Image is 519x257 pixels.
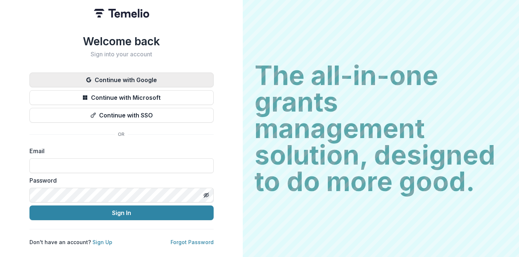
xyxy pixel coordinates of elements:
[94,9,149,18] img: Temelio
[200,189,212,201] button: Toggle password visibility
[29,176,209,185] label: Password
[29,108,214,123] button: Continue with SSO
[29,205,214,220] button: Sign In
[29,147,209,155] label: Email
[29,90,214,105] button: Continue with Microsoft
[29,35,214,48] h1: Welcome back
[92,239,112,245] a: Sign Up
[29,73,214,87] button: Continue with Google
[29,51,214,58] h2: Sign into your account
[29,238,112,246] p: Don't have an account?
[171,239,214,245] a: Forgot Password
